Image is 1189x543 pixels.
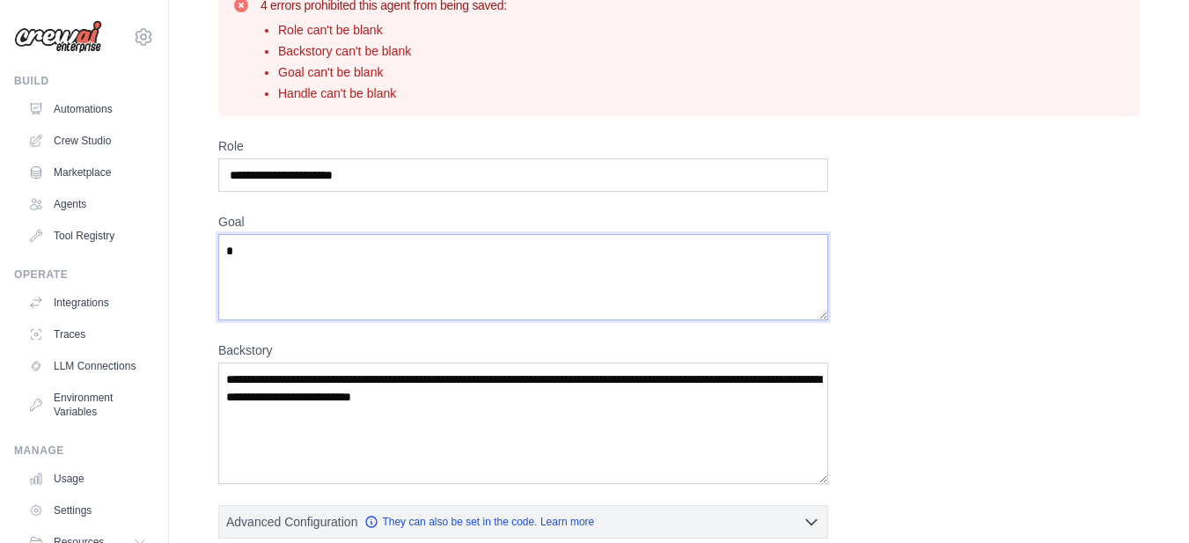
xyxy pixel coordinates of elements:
[278,42,507,60] li: Backstory can't be blank
[278,84,507,102] li: Handle can't be blank
[364,515,594,529] a: They can also be set in the code. Learn more
[21,289,154,317] a: Integrations
[218,213,828,231] label: Goal
[278,21,507,39] li: Role can't be blank
[21,352,154,380] a: LLM Connections
[14,268,154,282] div: Operate
[278,63,507,81] li: Goal can't be blank
[21,384,154,426] a: Environment Variables
[219,506,827,538] button: Advanced Configuration They can also be set in the code. Learn more
[218,137,828,155] label: Role
[21,158,154,187] a: Marketplace
[21,320,154,349] a: Traces
[14,74,154,88] div: Build
[21,127,154,155] a: Crew Studio
[14,444,154,458] div: Manage
[14,20,102,54] img: Logo
[21,465,154,493] a: Usage
[21,190,154,218] a: Agents
[218,341,828,359] label: Backstory
[21,222,154,250] a: Tool Registry
[21,95,154,123] a: Automations
[226,513,357,531] span: Advanced Configuration
[21,496,154,525] a: Settings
